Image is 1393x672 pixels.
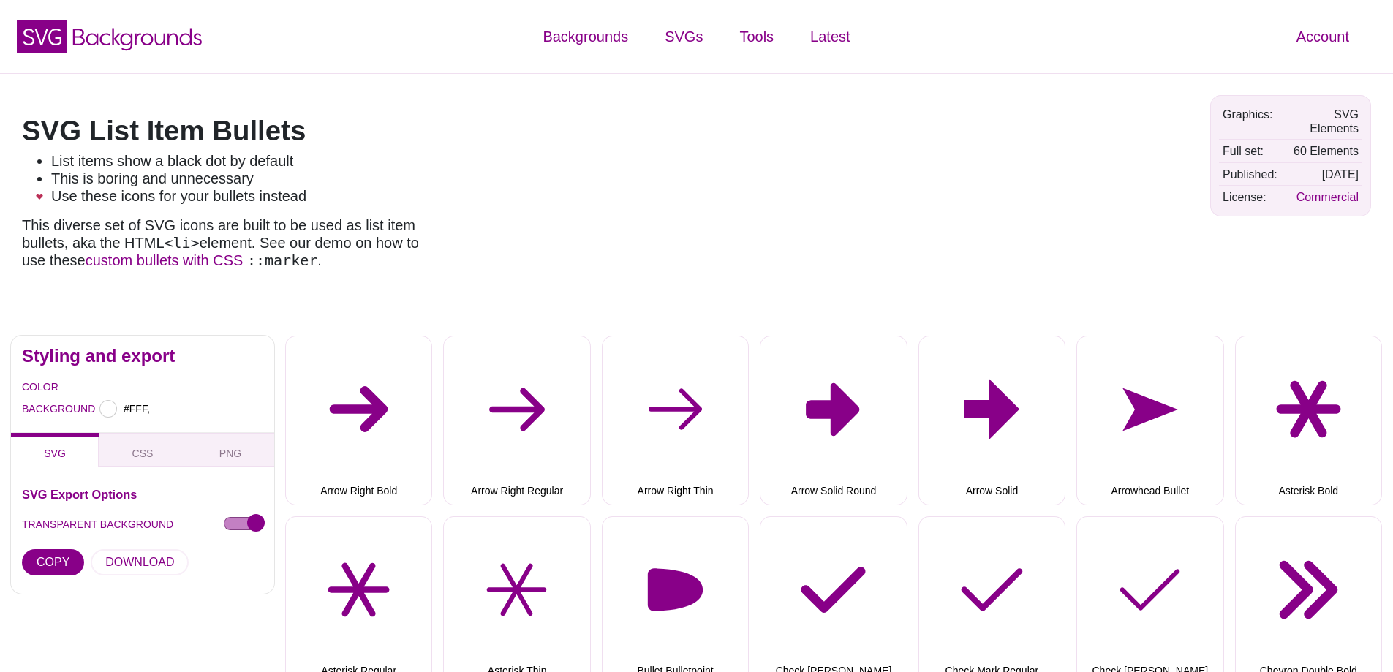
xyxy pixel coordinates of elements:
button: Asterisk Bold [1235,336,1382,505]
td: SVG Elements [1283,104,1362,139]
h1: SVG List Item Bullets [22,117,439,145]
span: PNG [219,448,241,459]
code: ::marker [247,252,317,269]
a: Account [1278,15,1367,58]
a: custom bullets with CSS [86,252,244,268]
li: This is boring and unnecessary [51,170,439,187]
button: DOWNLOAD [91,549,189,575]
code: <li> [165,234,200,252]
td: License: [1219,186,1281,208]
li: List items show a black dot by default [51,152,439,170]
button: Arrow Right Bold [285,336,432,505]
label: COLOR [22,377,40,396]
a: Tools [721,15,792,58]
button: Arrow Right Thin [602,336,749,505]
td: Published: [1219,164,1281,185]
span: CSS [132,448,154,459]
td: Full set: [1219,140,1281,162]
td: Graphics: [1219,104,1281,139]
button: CSS [99,433,186,467]
label: BACKGROUND [22,399,40,418]
a: Backgrounds [524,15,646,58]
label: TRANSPARENT BACKGROUND [22,515,173,534]
a: Latest [792,15,868,58]
button: Arrow Solid [918,336,1065,505]
button: COPY [22,549,84,575]
button: PNG [186,433,274,467]
a: Commercial [1296,191,1359,203]
li: Use these icons for your bullets instead [51,187,439,205]
button: Arrow Solid Round [760,336,907,505]
td: 60 Elements [1283,140,1362,162]
a: SVGs [646,15,721,58]
td: [DATE] [1283,164,1362,185]
button: Arrowhead Bullet [1076,336,1223,505]
button: Arrow Right Regular [443,336,590,505]
h2: Styling and export [22,350,263,362]
h3: SVG Export Options [22,488,263,500]
p: This diverse set of SVG icons are built to be used as list item bullets, aka the HTML element. Se... [22,216,439,269]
